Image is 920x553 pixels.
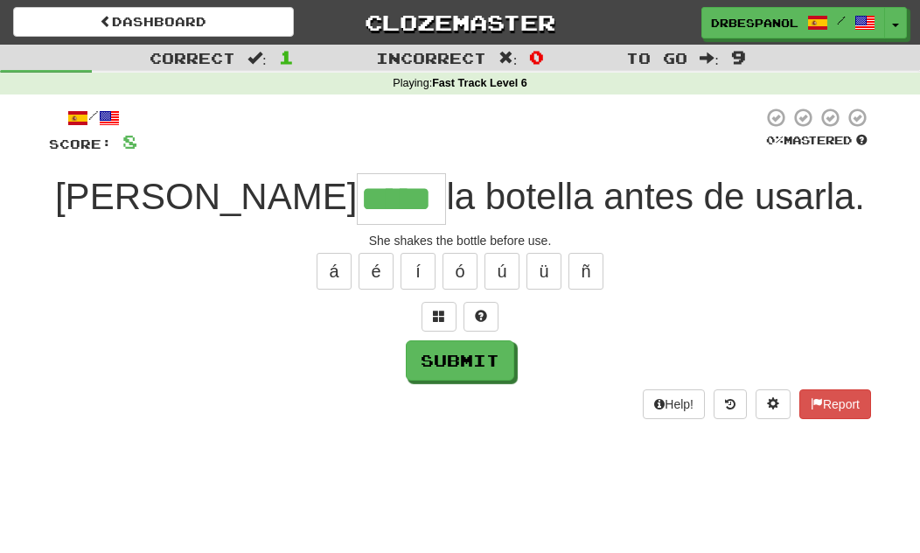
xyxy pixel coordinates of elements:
[498,51,518,66] span: :
[150,49,235,66] span: Correct
[799,389,871,419] button: Report
[320,7,601,38] a: Clozemaster
[122,130,137,152] span: 8
[13,7,294,37] a: Dashboard
[359,253,394,290] button: é
[49,107,137,129] div: /
[443,253,477,290] button: ó
[55,176,357,217] span: [PERSON_NAME]
[484,253,519,290] button: ú
[463,302,498,332] button: Single letter hint - you only get 1 per sentence and score half the points! alt+h
[626,49,687,66] span: To go
[317,253,352,290] button: á
[763,133,871,149] div: Mastered
[376,49,486,66] span: Incorrect
[422,302,457,332] button: Switch sentence to multiple choice alt+p
[49,232,871,249] div: She shakes the bottle before use.
[446,176,865,217] span: la botella antes de usarla.
[526,253,561,290] button: ü
[49,136,112,151] span: Score:
[406,340,514,381] button: Submit
[643,389,705,419] button: Help!
[766,133,784,147] span: 0 %
[701,7,885,38] a: drbespanol /
[432,77,527,89] strong: Fast Track Level 6
[568,253,603,290] button: ñ
[401,253,436,290] button: í
[247,51,267,66] span: :
[700,51,719,66] span: :
[731,46,746,67] span: 9
[529,46,544,67] span: 0
[837,14,846,26] span: /
[714,389,747,419] button: Round history (alt+y)
[279,46,294,67] span: 1
[711,15,798,31] span: drbespanol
